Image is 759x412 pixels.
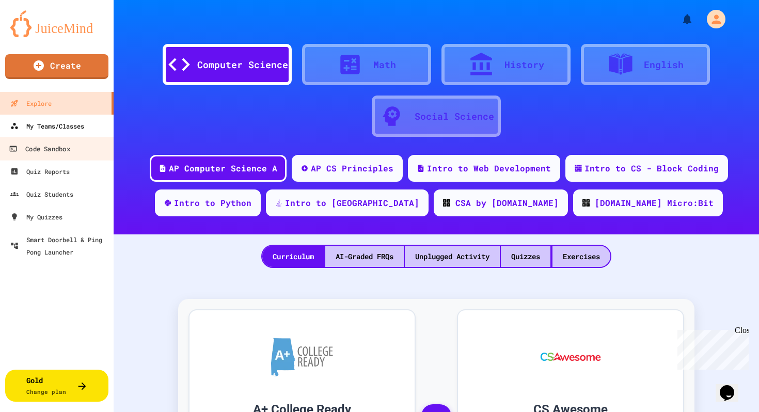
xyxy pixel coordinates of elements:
[644,58,684,72] div: English
[197,58,288,72] div: Computer Science
[10,188,73,200] div: Quiz Students
[169,162,277,175] div: AP Computer Science A
[262,246,324,267] div: Curriculum
[443,199,450,207] img: CODE_logo_RGB.png
[10,97,52,109] div: Explore
[716,371,749,402] iframe: chat widget
[584,162,719,175] div: Intro to CS - Block Coding
[427,162,551,175] div: Intro to Web Development
[9,142,70,155] div: Code Sandbox
[415,109,494,123] div: Social Science
[501,246,550,267] div: Quizzes
[530,326,611,388] img: CS Awesome
[10,233,109,258] div: Smart Doorbell & Ping Pong Launcher
[662,10,696,28] div: My Notifications
[405,246,500,267] div: Unplugged Activity
[26,388,66,395] span: Change plan
[271,338,333,376] img: A+ College Ready
[174,197,251,209] div: Intro to Python
[455,197,559,209] div: CSA by [DOMAIN_NAME]
[373,58,396,72] div: Math
[4,4,71,66] div: Chat with us now!Close
[10,120,84,132] div: My Teams/Classes
[325,246,404,267] div: AI-Graded FRQs
[696,7,728,31] div: My Account
[673,326,749,370] iframe: chat widget
[504,58,544,72] div: History
[5,54,108,79] a: Create
[595,197,714,209] div: [DOMAIN_NAME] Micro:Bit
[10,10,103,37] img: logo-orange.svg
[10,211,62,223] div: My Quizzes
[552,246,610,267] div: Exercises
[26,375,66,397] div: Gold
[582,199,590,207] img: CODE_logo_RGB.png
[285,197,419,209] div: Intro to [GEOGRAPHIC_DATA]
[5,370,108,402] button: GoldChange plan
[10,165,70,178] div: Quiz Reports
[311,162,393,175] div: AP CS Principles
